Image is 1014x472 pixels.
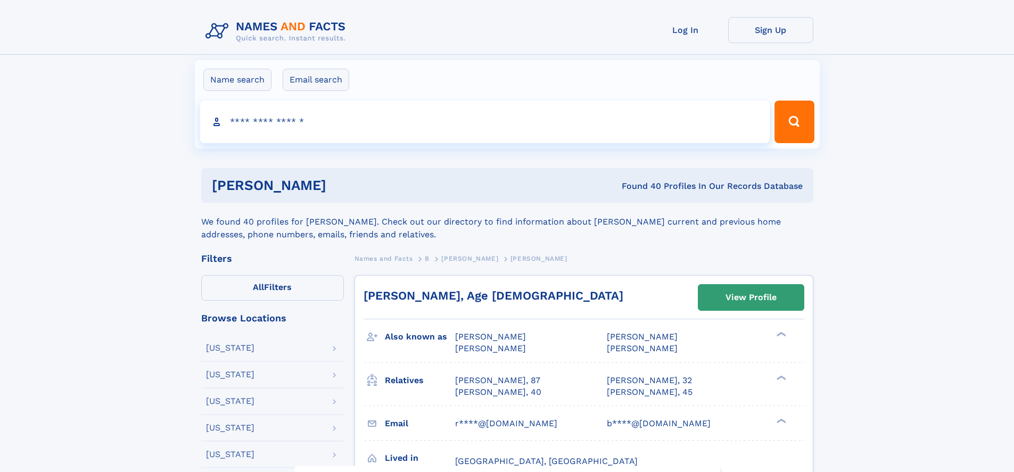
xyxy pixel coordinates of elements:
[201,17,355,46] img: Logo Names and Facts
[203,69,271,91] label: Name search
[425,252,430,265] a: B
[206,397,254,405] div: [US_STATE]
[385,328,455,346] h3: Also known as
[385,449,455,467] h3: Lived in
[455,343,526,353] span: [PERSON_NAME]
[455,456,638,466] span: [GEOGRAPHIC_DATA], [GEOGRAPHIC_DATA]
[201,275,344,301] label: Filters
[355,252,413,265] a: Names and Facts
[455,332,526,342] span: [PERSON_NAME]
[201,203,813,241] div: We found 40 profiles for [PERSON_NAME]. Check out our directory to find information about [PERSON...
[212,179,474,192] h1: [PERSON_NAME]
[283,69,349,91] label: Email search
[643,17,728,43] a: Log In
[201,254,344,263] div: Filters
[206,450,254,459] div: [US_STATE]
[728,17,813,43] a: Sign Up
[510,255,567,262] span: [PERSON_NAME]
[774,374,787,381] div: ❯
[774,101,814,143] button: Search Button
[607,332,678,342] span: [PERSON_NAME]
[607,375,692,386] a: [PERSON_NAME], 32
[253,282,264,292] span: All
[474,180,803,192] div: Found 40 Profiles In Our Records Database
[607,343,678,353] span: [PERSON_NAME]
[441,252,498,265] a: [PERSON_NAME]
[774,331,787,338] div: ❯
[441,255,498,262] span: [PERSON_NAME]
[385,415,455,433] h3: Email
[455,386,541,398] a: [PERSON_NAME], 40
[425,255,430,262] span: B
[201,313,344,323] div: Browse Locations
[206,344,254,352] div: [US_STATE]
[455,375,540,386] a: [PERSON_NAME], 87
[698,285,804,310] a: View Profile
[364,289,623,302] a: [PERSON_NAME], Age [DEMOGRAPHIC_DATA]
[385,371,455,390] h3: Relatives
[206,424,254,432] div: [US_STATE]
[774,417,787,424] div: ❯
[200,101,770,143] input: search input
[206,370,254,379] div: [US_STATE]
[726,285,777,310] div: View Profile
[607,386,693,398] a: [PERSON_NAME], 45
